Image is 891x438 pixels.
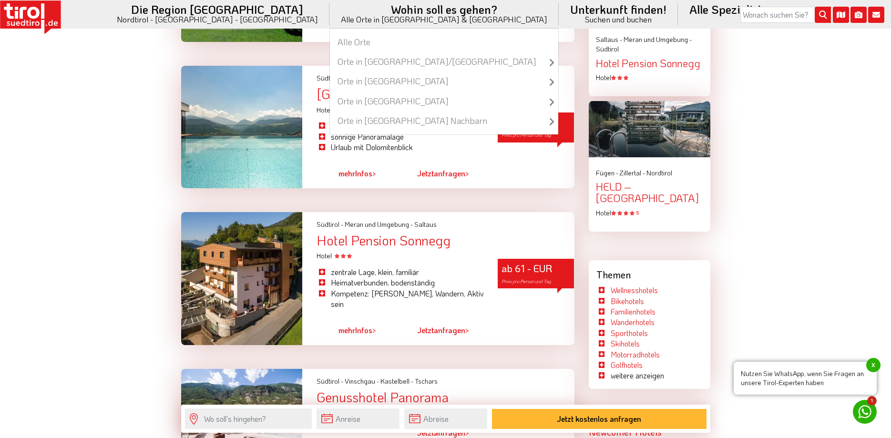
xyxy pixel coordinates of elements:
[833,7,849,23] i: Karte öffnen
[867,396,877,406] span: 1
[465,168,469,178] span: >
[611,338,640,348] a: Skihotels
[372,325,376,335] span: >
[317,251,352,260] span: Hotel
[317,121,483,131] li: zentraler Lage für jegliche Aktivitäten
[317,87,574,102] div: [GEOGRAPHIC_DATA]
[740,7,831,23] input: Wonach suchen Sie?
[345,377,379,386] span: Vinschgau -
[317,377,343,386] span: Südtirol -
[853,400,877,424] a: 1 Nutzen Sie WhatsApp, wenn Sie Fragen an unsere Tirol-Experten habenx
[117,15,318,23] small: Nordtirol - [GEOGRAPHIC_DATA] - [GEOGRAPHIC_DATA]
[317,390,574,405] div: Genusshotel Panorama
[317,288,483,310] li: Kompetenz: [PERSON_NAME], Wandern, Aktiv sein
[611,317,655,327] a: Wanderhotels
[414,220,437,229] span: Saltaus
[341,15,547,23] small: Alle Orte in [GEOGRAPHIC_DATA] & [GEOGRAPHIC_DATA]
[345,220,413,229] span: Meran und Umgebung -
[330,92,558,111] a: Orte in [GEOGRAPHIC_DATA]
[317,277,483,288] li: Heimatverbunden, bodenständig
[380,377,438,386] span: Kastelbell - Tschars
[317,142,483,153] li: Urlaub mit Dolomitenblick
[611,328,648,338] a: Sporthotels
[596,44,619,53] span: Südtirol
[624,35,692,44] span: Meran und Umgebung -
[338,163,376,184] a: mehrInfos>
[734,362,877,395] span: Nutzen Sie WhatsApp, wenn Sie Fragen an unsere Tirol-Experten haben
[868,7,884,23] i: Kontakt
[596,370,703,381] li: weitere anzeigen
[338,320,376,342] a: mehrInfos>
[596,73,703,82] div: Hotel
[317,105,356,114] span: Hotel
[338,325,355,335] span: mehr
[317,132,483,142] li: sonnige Panoramalage
[330,111,558,131] a: Orte in [GEOGRAPHIC_DATA] Nachbarn
[596,208,703,218] div: Hotel
[317,233,574,248] div: Hotel Pension Sonnegg
[850,7,867,23] i: Fotogalerie
[185,408,312,429] input: Wo soll's hingehen?
[330,32,558,52] a: Alle Orte
[589,260,710,285] div: Themen
[596,35,703,82] a: Saltaus - Meran und Umgebung - Südtirol Hotel Pension Sonnegg Hotel
[317,267,483,277] li: zentrale Lage, klein, familiär
[330,52,558,71] a: Orte in [GEOGRAPHIC_DATA]/[GEOGRAPHIC_DATA]
[570,15,666,23] small: Suchen und buchen
[317,73,343,82] span: Südtirol -
[502,132,551,138] span: Preis pro Person und Tag
[646,168,672,177] span: Nordtirol
[338,168,355,178] span: mehr
[596,35,622,44] span: Saltaus -
[492,409,707,429] button: Jetzt kostenlos anfragen
[611,285,658,295] a: Wellnesshotels
[498,259,574,288] div: ab 61 - EUR
[620,168,645,177] span: Zillertal -
[611,360,643,370] a: Golfhotels
[317,408,399,429] input: Anreise
[417,163,469,184] a: Jetztanfragen>
[417,325,434,335] span: Jetzt
[611,296,644,306] a: Bikehotels
[465,325,469,335] span: >
[417,320,469,342] a: Jetztanfragen>
[866,358,881,372] span: x
[317,220,343,229] span: Südtirol -
[372,168,376,178] span: >
[596,168,618,177] span: Fügen -
[636,209,639,216] sup: S
[404,408,487,429] input: Abreise
[502,278,551,285] span: Preis pro Person und Tag
[596,168,703,218] a: Fügen - Zillertal - Nordtirol HELD – [GEOGRAPHIC_DATA] Hotel S
[596,181,703,204] div: HELD – [GEOGRAPHIC_DATA]
[417,168,434,178] span: Jetzt
[330,71,558,91] a: Orte in [GEOGRAPHIC_DATA]
[611,306,655,316] a: Familienhotels
[611,349,660,359] a: Motorradhotels
[596,58,703,69] div: Hotel Pension Sonnegg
